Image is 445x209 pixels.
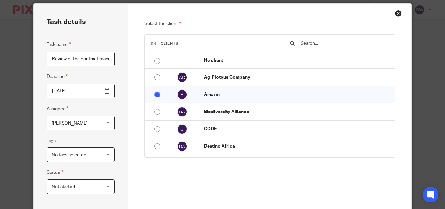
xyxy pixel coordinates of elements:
[177,107,187,117] img: svg%3E
[47,41,71,48] label: Task name
[177,141,187,152] img: svg%3E
[177,89,187,100] img: svg%3E
[47,52,115,67] input: Task name
[204,109,392,115] p: Biodiversity Alliance
[395,10,402,17] div: Close this dialog window
[177,124,187,134] img: svg%3E
[47,84,115,98] input: Use the arrow keys to pick a date
[52,185,75,189] span: Not started
[204,126,392,132] p: CODE
[204,74,392,81] p: Ag-Plotous Company
[204,91,392,98] p: Amarin
[47,73,68,80] label: Deadline
[47,138,56,144] label: Tags
[177,72,187,82] img: svg%3E
[47,17,86,28] h2: Task details
[47,169,63,176] label: Status
[52,121,88,126] span: [PERSON_NAME]
[161,42,179,45] span: Clients
[47,105,69,112] label: Assignee
[204,143,392,150] p: Destino Africa
[300,40,388,47] input: Search...
[144,20,395,28] p: Select the client
[204,57,392,64] p: No client
[52,153,86,157] span: No tags selected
